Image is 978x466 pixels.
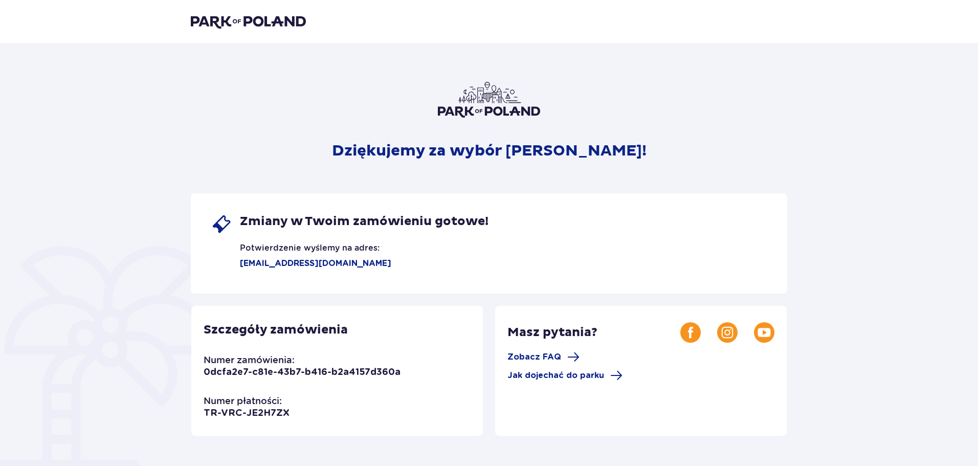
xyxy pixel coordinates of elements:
[507,369,623,382] a: Jak dojechać do parku
[680,322,701,343] img: Facebook
[204,354,295,366] p: Numer zamówienia:
[211,214,232,234] img: single ticket icon
[204,407,290,419] p: TR-VRC-JE2H7ZX
[754,322,774,343] img: Youtube
[717,322,738,343] img: Instagram
[240,214,488,229] span: Zmiany w Twoim zamówieniu gotowe!
[507,370,604,381] span: Jak dojechać do parku
[211,258,391,269] p: [EMAIL_ADDRESS][DOMAIN_NAME]
[507,351,561,363] span: Zobacz FAQ
[332,141,647,161] p: Dziękujemy za wybór [PERSON_NAME]!
[507,325,680,340] p: Masz pytania?
[204,395,282,407] p: Numer płatności:
[204,366,401,379] p: 0dcfa2e7-c81e-43b7-b416-b2a4157d360a
[507,351,580,363] a: Zobacz FAQ
[191,14,306,29] img: Park of Poland logo
[438,82,540,118] img: Park of Poland logo
[211,234,380,254] p: Potwierdzenie wyślemy na adres:
[204,322,348,338] p: Szczegóły zamówienia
